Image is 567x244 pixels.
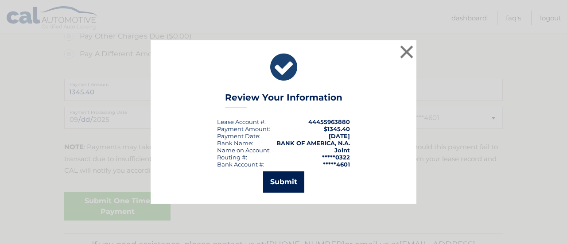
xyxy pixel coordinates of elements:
div: Name on Account: [217,147,271,154]
h3: Review Your Information [225,92,342,108]
div: Lease Account #: [217,118,266,125]
div: Bank Name: [217,139,253,147]
button: Submit [263,171,304,193]
span: $1345.40 [324,125,350,132]
span: Payment Date [217,132,259,139]
strong: 44455963880 [308,118,350,125]
div: : [217,132,260,139]
span: [DATE] [329,132,350,139]
div: Bank Account #: [217,161,264,168]
strong: Joint [334,147,350,154]
div: Routing #: [217,154,247,161]
strong: BANK OF AMERICA, N.A. [276,139,350,147]
div: Payment Amount: [217,125,270,132]
button: × [398,43,416,61]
